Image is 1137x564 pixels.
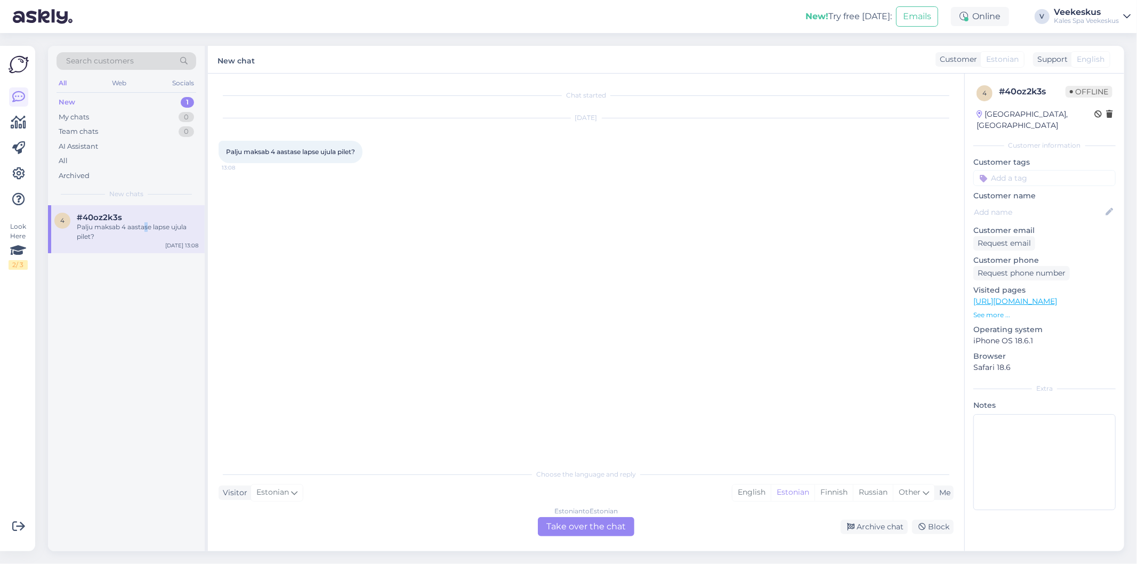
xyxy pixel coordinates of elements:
div: Me [935,487,950,498]
span: 4 [982,89,987,97]
a: VeekeskusKales Spa Veekeskus [1054,8,1131,25]
span: #40oz2k3s [77,213,122,222]
div: Russian [853,485,893,501]
div: Choose the language and reply [219,470,954,479]
div: 1 [181,97,194,108]
div: Take over the chat [538,517,634,536]
div: Visitor [219,487,247,498]
span: Estonian [986,54,1019,65]
img: Askly Logo [9,54,29,75]
span: 4 [60,216,64,224]
div: Web [110,76,129,90]
span: New chats [109,189,143,199]
p: Notes [973,400,1116,411]
div: 2 / 3 [9,260,28,270]
div: Socials [170,76,196,90]
div: # 40oz2k3s [999,85,1066,98]
span: Estonian [256,487,289,498]
span: English [1077,54,1104,65]
p: Operating system [973,324,1116,335]
div: All [59,156,68,166]
p: iPhone OS 18.6.1 [973,335,1116,347]
span: 13:08 [222,164,262,172]
div: Chat started [219,91,954,100]
p: Visited pages [973,285,1116,296]
div: Veekeskus [1054,8,1119,17]
p: Customer name [973,190,1116,202]
input: Add name [974,206,1103,218]
p: Customer tags [973,157,1116,168]
div: Support [1033,54,1068,65]
div: Estonian [771,485,815,501]
b: New! [805,11,828,21]
div: Try free [DATE]: [805,10,892,23]
div: My chats [59,112,89,123]
input: Add a tag [973,170,1116,186]
div: New [59,97,75,108]
p: Safari 18.6 [973,362,1116,373]
div: V [1035,9,1050,24]
p: Customer phone [973,255,1116,266]
div: Extra [973,384,1116,393]
p: Customer email [973,225,1116,236]
span: Other [899,487,921,497]
div: Customer information [973,141,1116,150]
p: Browser [973,351,1116,362]
span: Search customers [66,55,134,67]
label: New chat [217,52,255,67]
div: Look Here [9,222,28,270]
a: [URL][DOMAIN_NAME] [973,296,1057,306]
div: Customer [936,54,977,65]
div: [DATE] [219,113,954,123]
div: Finnish [815,485,853,501]
div: [GEOGRAPHIC_DATA], [GEOGRAPHIC_DATA] [977,109,1094,131]
span: Offline [1066,86,1112,98]
div: Estonian to Estonian [554,506,618,516]
div: Request email [973,236,1035,251]
div: [DATE] 13:08 [165,241,198,249]
div: Block [912,520,954,534]
div: English [732,485,771,501]
div: All [57,76,69,90]
div: 0 [179,126,194,137]
div: Palju maksab 4 aastase lapse ujula pilet? [77,222,198,241]
div: AI Assistant [59,141,98,152]
div: Team chats [59,126,98,137]
div: Request phone number [973,266,1070,280]
div: Kales Spa Veekeskus [1054,17,1119,25]
div: 0 [179,112,194,123]
div: Archive chat [841,520,908,534]
div: Archived [59,171,90,181]
div: Online [951,7,1009,26]
button: Emails [896,6,938,27]
p: See more ... [973,310,1116,320]
span: Palju maksab 4 aastase lapse ujula pilet? [226,148,355,156]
